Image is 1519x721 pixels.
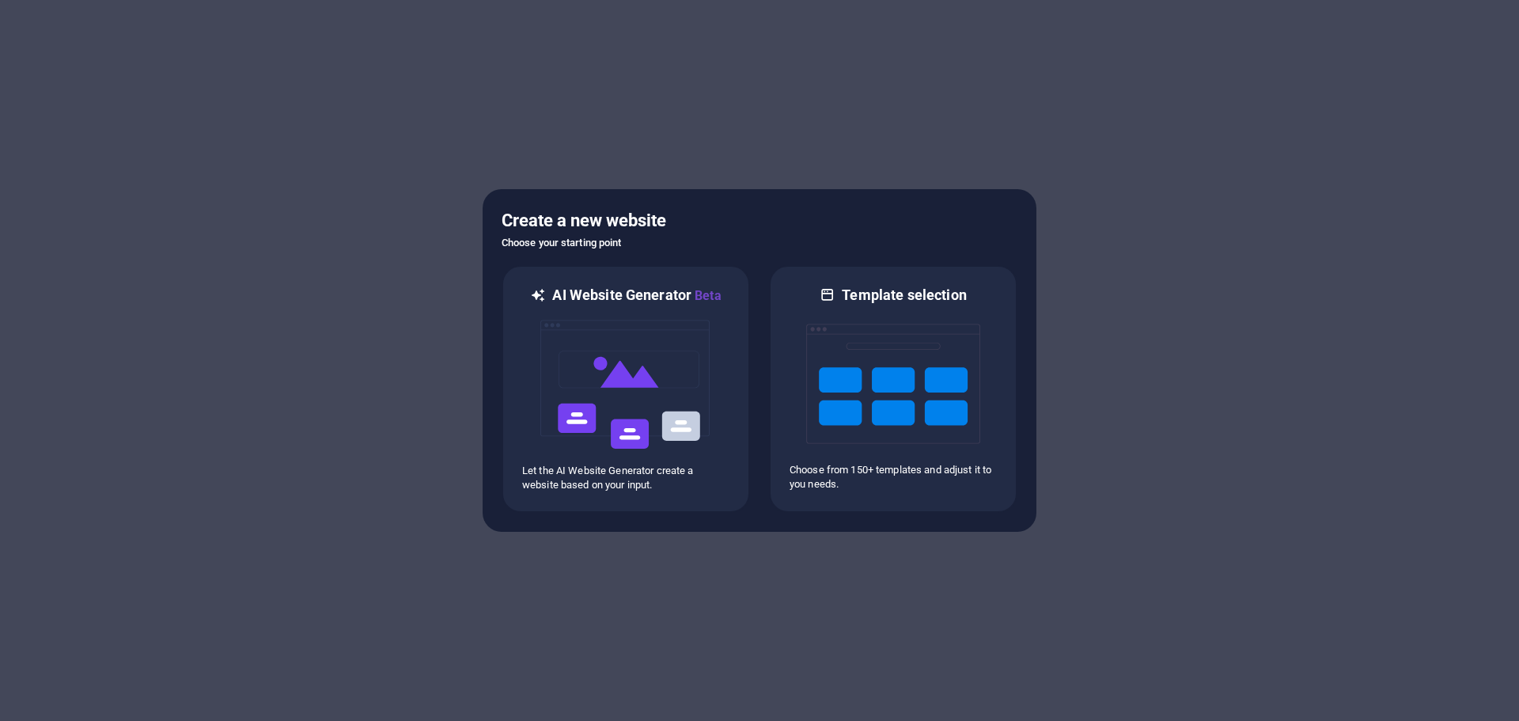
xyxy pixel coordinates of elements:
[769,265,1017,513] div: Template selectionChoose from 150+ templates and adjust it to you needs.
[691,288,722,303] span: Beta
[502,265,750,513] div: AI Website GeneratorBetaaiLet the AI Website Generator create a website based on your input.
[502,208,1017,233] h5: Create a new website
[539,305,713,464] img: ai
[552,286,721,305] h6: AI Website Generator
[842,286,966,305] h6: Template selection
[502,233,1017,252] h6: Choose your starting point
[522,464,729,492] p: Let the AI Website Generator create a website based on your input.
[790,463,997,491] p: Choose from 150+ templates and adjust it to you needs.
